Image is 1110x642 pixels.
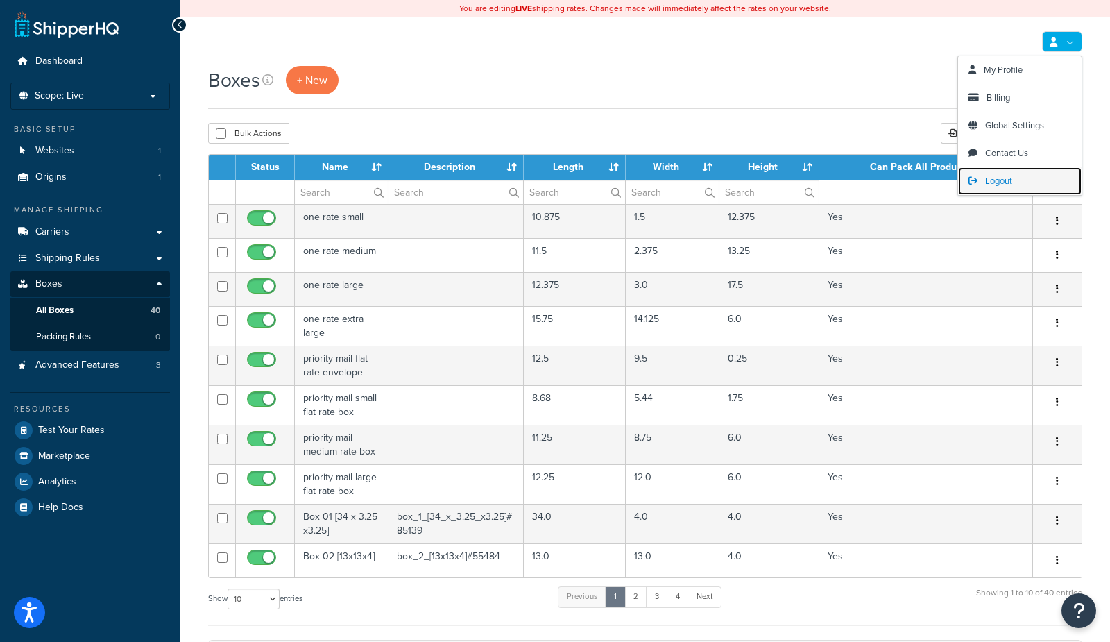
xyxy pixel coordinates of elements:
a: + New [286,66,339,94]
td: one rate extra large [295,306,388,346]
a: Previous [558,586,606,607]
li: Origins [10,164,170,190]
span: Global Settings [985,119,1044,132]
span: All Boxes [36,305,74,316]
span: Billing [987,91,1010,104]
td: 17.5 [719,272,819,306]
td: 2.375 [626,238,719,272]
td: 5.44 [626,385,719,425]
span: My Profile [984,63,1023,76]
a: All Boxes 40 [10,298,170,323]
span: Dashboard [35,56,83,67]
span: Test Your Rates [38,425,105,437]
td: Yes [819,272,1033,306]
td: Yes [819,204,1033,238]
span: Marketplace [38,450,90,462]
li: Packing Rules [10,324,170,350]
td: Yes [819,346,1033,385]
a: Test Your Rates [10,418,170,443]
div: Import CSV [941,123,1011,144]
td: 13.0 [626,543,719,577]
td: priority mail large flat rate box [295,464,388,504]
input: Search [719,180,819,204]
li: Help Docs [10,495,170,520]
td: 6.0 [719,425,819,464]
td: 10.875 [524,204,625,238]
th: Name : activate to sort column ascending [295,155,388,180]
span: 1 [158,171,161,183]
td: 6.0 [719,306,819,346]
a: Packing Rules 0 [10,324,170,350]
span: 3 [156,360,161,371]
td: 4.0 [626,504,719,543]
a: Dashboard [10,49,170,74]
span: Help Docs [38,502,83,514]
span: Boxes [35,278,62,290]
input: Search [524,180,624,204]
td: Yes [819,238,1033,272]
span: Origins [35,171,67,183]
td: 14.125 [626,306,719,346]
span: Contact Us [985,146,1028,160]
td: Yes [819,306,1033,346]
td: 11.25 [524,425,625,464]
td: Yes [819,425,1033,464]
td: one rate large [295,272,388,306]
a: 4 [667,586,689,607]
a: Logout [958,167,1082,195]
span: Logout [985,174,1012,187]
span: Advanced Features [35,360,119,371]
a: Marketplace [10,444,170,468]
div: Resources [10,403,170,415]
button: Bulk Actions [208,123,289,144]
input: Search [295,180,388,204]
td: box_1_[34_x_3.25_x3.25]#85139 [388,504,524,543]
td: 12.0 [626,464,719,504]
li: Boxes [10,271,170,350]
a: Next [688,586,721,607]
td: box_2_[13x13x4]#55484 [388,543,524,577]
button: Open Resource Center [1061,593,1096,628]
th: Can Pack All Products : activate to sort column ascending [819,155,1033,180]
td: Yes [819,464,1033,504]
td: 8.75 [626,425,719,464]
div: Manage Shipping [10,204,170,216]
a: My Profile [958,56,1082,84]
span: Carriers [35,226,69,238]
span: 0 [155,331,160,343]
td: 15.75 [524,306,625,346]
a: Analytics [10,469,170,494]
td: 12.375 [719,204,819,238]
input: Search [388,180,523,204]
label: Show entries [208,589,302,609]
td: 34.0 [524,504,625,543]
a: Contact Us [958,140,1082,167]
a: Shipping Rules [10,246,170,271]
div: Showing 1 to 10 of 40 entries [976,585,1082,615]
b: LIVE [515,2,532,15]
td: 9.5 [626,346,719,385]
h1: Boxes [208,67,260,94]
a: Boxes [10,271,170,297]
td: 6.0 [719,464,819,504]
td: 12.25 [524,464,625,504]
td: one rate small [295,204,388,238]
td: 4.0 [719,504,819,543]
td: 1.75 [719,385,819,425]
td: priority mail medium rate box [295,425,388,464]
td: 0.25 [719,346,819,385]
a: 3 [646,586,668,607]
span: 40 [151,305,160,316]
td: priority mail small flat rate box [295,385,388,425]
a: Advanced Features 3 [10,353,170,378]
li: Global Settings [958,112,1082,140]
td: 4.0 [719,543,819,577]
span: Websites [35,145,74,157]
